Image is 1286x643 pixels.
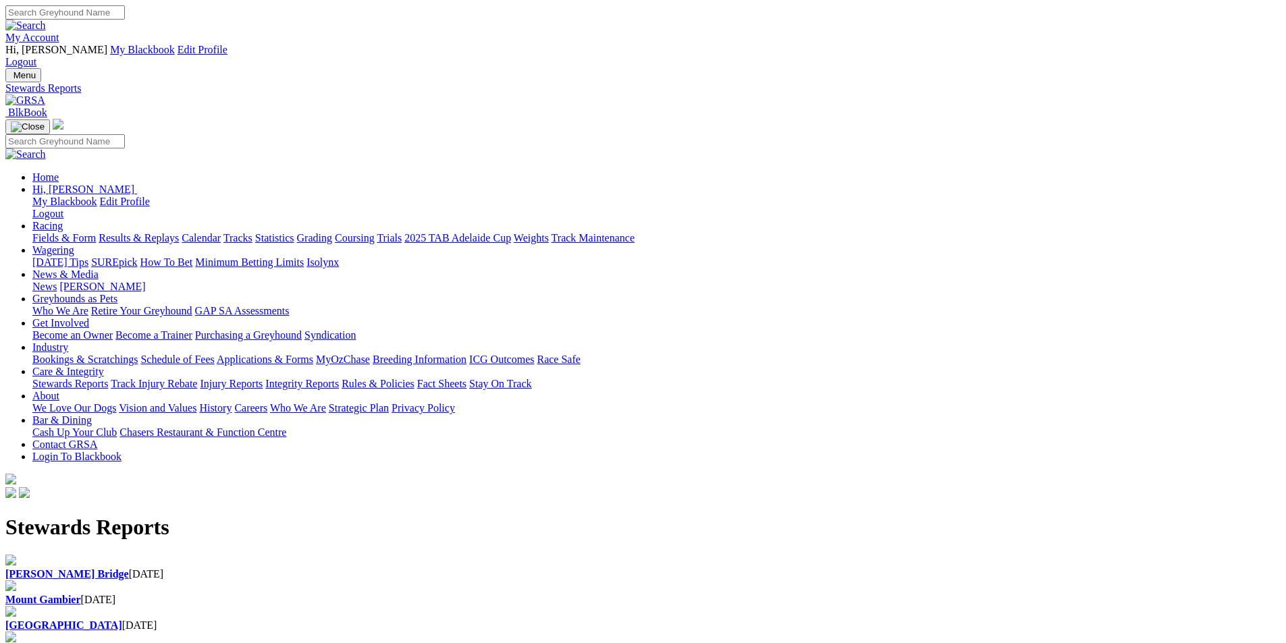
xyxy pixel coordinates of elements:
div: Greyhounds as Pets [32,305,1281,317]
a: Trials [377,232,402,244]
span: Hi, [PERSON_NAME] [32,184,134,195]
div: Hi, [PERSON_NAME] [32,196,1281,220]
img: logo-grsa-white.png [5,474,16,484]
a: Weights [514,232,549,244]
a: Racing [32,220,63,231]
a: Schedule of Fees [140,354,214,365]
a: How To Bet [140,256,193,268]
a: Logout [32,208,63,219]
a: Cash Up Your Club [32,426,117,438]
div: [DATE] [5,594,1281,606]
a: Results & Replays [99,232,179,244]
img: file-red.svg [5,580,16,591]
a: Greyhounds as Pets [32,293,117,304]
a: Isolynx [306,256,339,268]
span: Hi, [PERSON_NAME] [5,44,107,55]
a: Breeding Information [373,354,466,365]
div: Bar & Dining [32,426,1281,439]
a: Retire Your Greyhound [91,305,192,316]
a: Injury Reports [200,378,263,389]
a: Login To Blackbook [32,451,122,462]
a: News & Media [32,269,99,280]
a: Vision and Values [119,402,196,414]
span: Menu [14,70,36,80]
a: SUREpick [91,256,137,268]
a: Track Maintenance [552,232,635,244]
input: Search [5,134,125,148]
a: Who We Are [270,402,326,414]
a: Industry [32,341,68,353]
a: History [199,402,232,414]
img: logo-grsa-white.png [53,119,63,130]
a: Bookings & Scratchings [32,354,138,365]
a: News [32,281,57,292]
a: Become an Owner [32,329,113,341]
a: Chasers Restaurant & Function Centre [119,426,286,438]
a: BlkBook [5,107,47,118]
h1: Stewards Reports [5,515,1281,540]
div: Racing [32,232,1281,244]
img: facebook.svg [5,487,16,498]
a: About [32,390,59,401]
a: Stay On Track [469,378,531,389]
a: Calendar [182,232,221,244]
a: Applications & Forms [217,354,313,365]
img: file-red.svg [5,606,16,617]
div: My Account [5,44,1281,68]
a: GAP SA Assessments [195,305,290,316]
a: [PERSON_NAME] [59,281,145,292]
a: MyOzChase [316,354,370,365]
img: file-red.svg [5,555,16,565]
a: Stewards Reports [32,378,108,389]
a: Strategic Plan [329,402,389,414]
a: Mount Gambier [5,594,81,605]
span: BlkBook [8,107,47,118]
a: Race Safe [537,354,580,365]
a: Contact GRSA [32,439,97,450]
a: Minimum Betting Limits [195,256,304,268]
img: twitter.svg [19,487,30,498]
input: Search [5,5,125,20]
a: My Account [5,32,59,43]
a: Syndication [304,329,356,341]
a: Rules & Policies [342,378,414,389]
img: Search [5,20,46,32]
a: [DATE] Tips [32,256,88,268]
div: About [32,402,1281,414]
img: Search [5,148,46,161]
a: Hi, [PERSON_NAME] [32,184,137,195]
a: We Love Our Dogs [32,402,116,414]
img: file-red.svg [5,632,16,642]
img: GRSA [5,94,45,107]
a: [PERSON_NAME] Bridge [5,568,129,580]
a: Tracks [223,232,252,244]
a: Edit Profile [178,44,227,55]
a: Fact Sheets [417,378,466,389]
a: My Blackbook [32,196,97,207]
a: Privacy Policy [392,402,455,414]
a: Care & Integrity [32,366,104,377]
div: Get Involved [32,329,1281,341]
button: Toggle navigation [5,119,50,134]
a: Home [32,171,59,183]
a: 2025 TAB Adelaide Cup [404,232,511,244]
div: Wagering [32,256,1281,269]
div: News & Media [32,281,1281,293]
a: Grading [297,232,332,244]
div: Industry [32,354,1281,366]
a: ICG Outcomes [469,354,534,365]
a: Statistics [255,232,294,244]
a: Fields & Form [32,232,96,244]
a: Stewards Reports [5,82,1281,94]
div: [DATE] [5,568,1281,580]
a: Who We Are [32,305,88,316]
a: Purchasing a Greyhound [195,329,302,341]
a: Get Involved [32,317,89,329]
a: Track Injury Rebate [111,378,197,389]
a: [GEOGRAPHIC_DATA] [5,619,122,631]
a: Wagering [32,244,74,256]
